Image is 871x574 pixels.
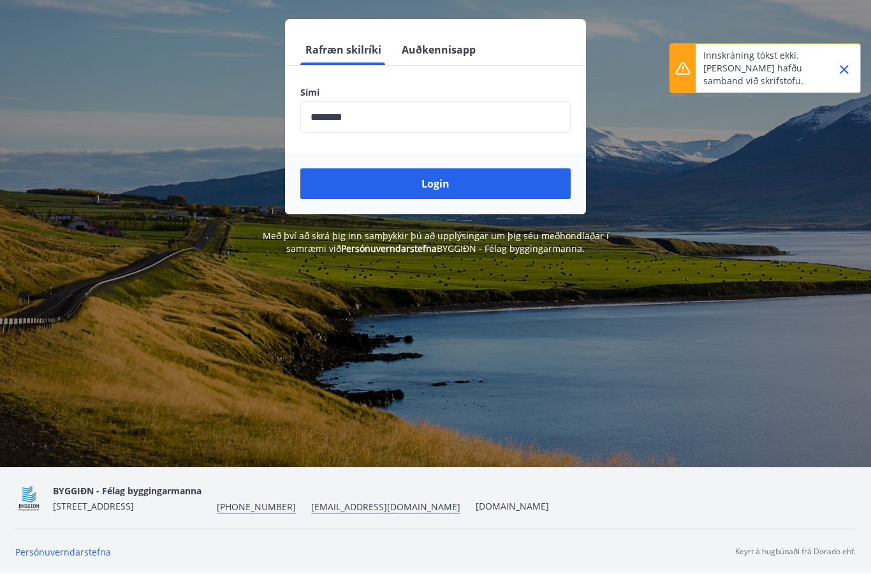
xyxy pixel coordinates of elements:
[300,168,571,199] button: Login
[300,34,386,65] button: Rafræn skilríki
[263,230,609,254] span: Með því að skrá þig inn samþykkir þú að upplýsingar um þig séu meðhöndlaðar í samræmi við BYGGIÐN...
[53,485,201,497] span: BYGGIÐN - Félag byggingarmanna
[300,86,571,99] label: Sími
[15,546,111,558] a: Persónuverndarstefna
[735,546,856,557] p: Keyrt á hugbúnaði frá Dorado ehf.
[341,242,437,254] a: Persónuverndarstefna
[15,485,43,512] img: BKlGVmlTW1Qrz68WFGMFQUcXHWdQd7yePWMkvn3i.png
[476,500,549,512] a: [DOMAIN_NAME]
[833,59,855,80] button: Close
[397,34,481,65] button: Auðkennisapp
[53,500,134,512] span: [STREET_ADDRESS]
[703,49,816,87] p: Innskráning tókst ekki. [PERSON_NAME] hafðu samband við skrifstofu.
